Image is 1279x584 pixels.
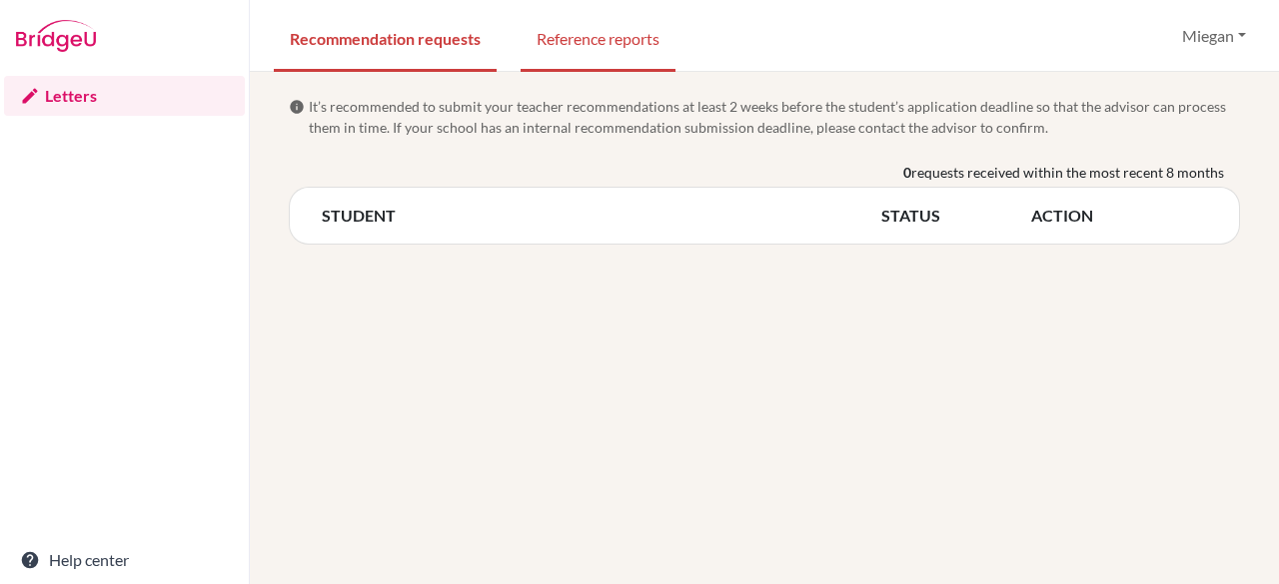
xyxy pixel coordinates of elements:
[521,3,675,72] a: Reference reports
[16,20,96,52] img: Bridge-U
[903,162,911,183] b: 0
[881,204,1031,228] th: STATUS
[1173,17,1255,55] button: Miegan
[289,99,305,115] span: info
[4,540,245,580] a: Help center
[4,76,245,116] a: Letters
[274,3,497,72] a: Recommendation requests
[1031,204,1207,228] th: ACTION
[309,96,1240,138] span: It’s recommended to submit your teacher recommendations at least 2 weeks before the student’s app...
[911,162,1224,183] span: requests received within the most recent 8 months
[322,204,881,228] th: STUDENT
